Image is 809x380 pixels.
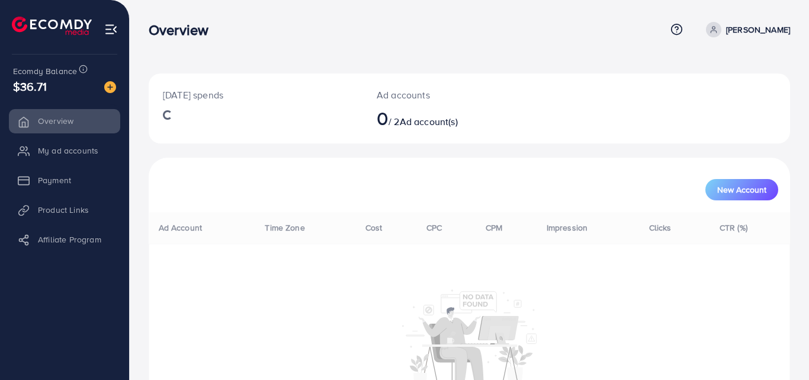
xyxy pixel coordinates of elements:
[726,23,790,37] p: [PERSON_NAME]
[377,88,509,102] p: Ad accounts
[104,23,118,36] img: menu
[400,115,458,128] span: Ad account(s)
[377,104,389,132] span: 0
[13,78,47,95] span: $36.71
[717,186,766,194] span: New Account
[705,179,778,200] button: New Account
[377,107,509,129] h2: / 2
[701,22,790,37] a: [PERSON_NAME]
[104,81,116,93] img: image
[163,88,348,102] p: [DATE] spends
[149,21,218,39] h3: Overview
[12,17,92,35] img: logo
[13,65,77,77] span: Ecomdy Balance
